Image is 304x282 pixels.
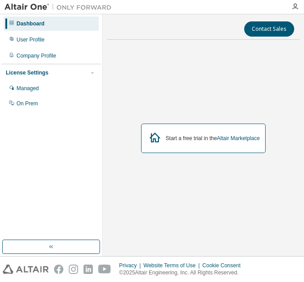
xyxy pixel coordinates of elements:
[69,265,78,274] img: instagram.svg
[83,265,93,274] img: linkedin.svg
[4,3,116,12] img: Altair One
[3,265,49,274] img: altair_logo.svg
[119,262,143,269] div: Privacy
[17,20,45,27] div: Dashboard
[166,135,260,142] div: Start a free trial in the
[17,85,39,92] div: Managed
[119,269,246,277] p: © 2025 Altair Engineering, Inc. All Rights Reserved.
[17,100,38,107] div: On Prem
[54,265,63,274] img: facebook.svg
[98,265,111,274] img: youtube.svg
[217,135,260,141] a: Altair Marketplace
[17,52,56,59] div: Company Profile
[17,36,45,43] div: User Profile
[143,262,202,269] div: Website Terms of Use
[244,21,294,37] button: Contact Sales
[6,69,48,76] div: License Settings
[202,262,246,269] div: Cookie Consent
